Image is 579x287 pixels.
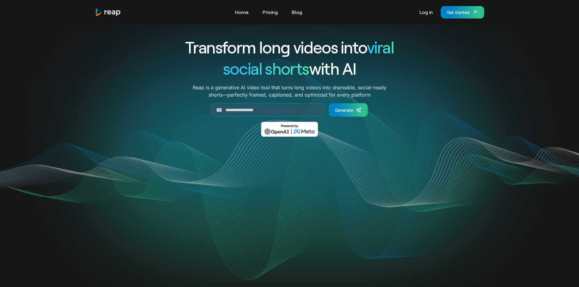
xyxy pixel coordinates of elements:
[95,8,121,16] a: home
[163,58,416,79] h1: with AI
[163,103,416,117] form: Generate Form
[329,103,368,117] a: Generate
[232,7,252,17] a: Home
[95,8,121,16] img: reap logo
[367,37,394,57] span: viral
[447,9,470,15] div: Get started
[289,7,305,17] a: Blog
[261,122,318,137] img: Powered by OpenAI & Meta
[335,107,353,113] div: Generate
[441,6,484,19] a: Get started
[260,7,281,17] a: Pricing
[223,58,309,78] span: social shorts
[167,145,412,268] video: Your browser does not support the video tag.
[416,7,436,17] a: Log in
[193,84,386,98] p: Reap is a generative AI video tool that turns long videos into shareable, social-ready shorts—per...
[163,36,416,58] h1: Transform long videos into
